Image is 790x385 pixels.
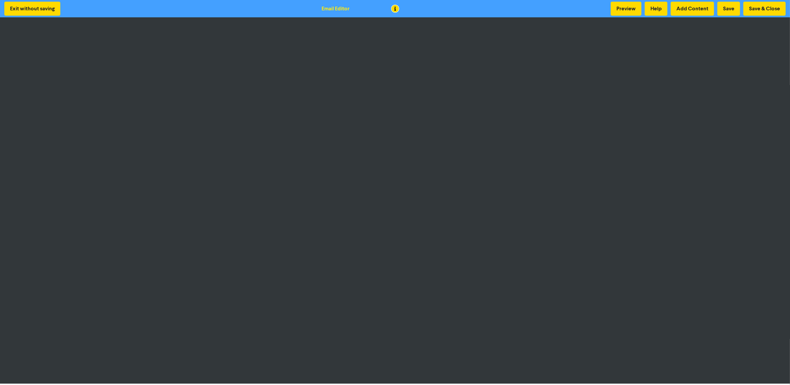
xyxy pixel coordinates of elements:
button: Save [717,2,740,16]
div: Email Editor [322,5,350,13]
button: Add Content [671,2,714,16]
button: Exit without saving [4,2,60,16]
button: Save & Close [743,2,786,16]
button: Help [645,2,667,16]
button: Preview [611,2,641,16]
iframe: Chat Widget [757,353,790,385]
